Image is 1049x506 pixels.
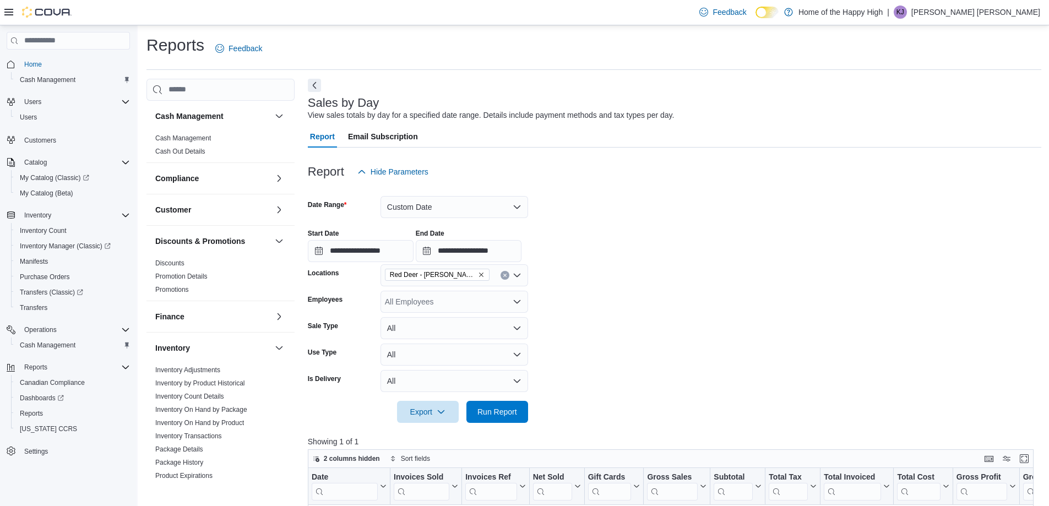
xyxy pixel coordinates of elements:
a: Manifests [15,255,52,268]
span: Purchase Orders [20,273,70,281]
span: Transfers [15,301,130,314]
a: Inventory Adjustments [155,366,220,374]
button: Reports [2,360,134,375]
button: Inventory [273,341,286,355]
button: Invoices Sold [394,472,458,500]
h3: Cash Management [155,111,224,122]
h3: Sales by Day [308,96,379,110]
a: Dashboards [15,391,68,405]
button: Users [11,110,134,125]
button: Catalog [2,155,134,170]
h3: Compliance [155,173,199,184]
input: Dark Mode [756,7,779,18]
span: Report [310,126,335,148]
div: Subtotal [714,472,753,500]
a: Home [20,58,46,71]
span: Email Subscription [348,126,418,148]
span: Purchase Orders [15,270,130,284]
button: Open list of options [513,297,521,306]
span: Inventory On Hand by Product [155,418,244,427]
button: Remove Red Deer - Bower Place - Fire & Flower from selection in this group [478,271,485,278]
span: Inventory [24,211,51,220]
span: Users [15,111,130,124]
a: Cash Management [15,339,80,352]
button: Inventory [20,209,56,222]
button: Catalog [20,156,51,169]
span: Washington CCRS [15,422,130,436]
span: Run Report [477,406,517,417]
a: Cash Out Details [155,148,205,155]
button: Run Report [466,401,528,423]
span: Promotion Details [155,272,208,281]
div: Total Tax [769,472,808,500]
button: Cash Management [273,110,286,123]
button: Display options [1000,452,1013,465]
div: Gift Cards [588,472,631,483]
a: Transfers [15,301,52,314]
a: Feedback [695,1,751,23]
div: Date [312,472,378,500]
button: Customer [155,204,270,215]
div: View sales totals by day for a specified date range. Details include payment methods and tax type... [308,110,675,121]
a: Cash Management [15,73,80,86]
a: Users [15,111,41,124]
button: Net Sold [532,472,580,500]
a: Cash Management [155,134,211,142]
a: Transfers (Classic) [11,285,134,300]
div: Kennedy Jones [894,6,907,19]
button: All [381,344,528,366]
button: [US_STATE] CCRS [11,421,134,437]
span: Users [20,95,130,108]
button: Inventory [2,208,134,223]
div: Subtotal [714,472,753,483]
a: Product Expirations [155,472,213,480]
button: Operations [2,322,134,338]
button: 2 columns hidden [308,452,384,465]
span: Dashboards [20,394,64,402]
div: Invoices Ref [465,472,517,500]
div: Invoices Sold [394,472,449,500]
button: Keyboard shortcuts [982,452,996,465]
span: Manifests [20,257,48,266]
a: Feedback [211,37,267,59]
a: Promotions [155,286,189,293]
button: Total Tax [769,472,817,500]
a: Inventory Count [15,224,71,237]
button: Invoices Ref [465,472,525,500]
span: My Catalog (Beta) [20,189,73,198]
button: Canadian Compliance [11,375,134,390]
label: Start Date [308,229,339,238]
div: Date [312,472,378,483]
span: Customers [20,133,130,146]
span: Inventory Count Details [155,392,224,401]
a: Inventory On Hand by Product [155,419,244,427]
button: Finance [155,311,270,322]
span: Transfers [20,303,47,312]
button: Customer [273,203,286,216]
span: Cash Management [20,75,75,84]
span: Discounts [155,259,184,268]
a: Inventory Count Details [155,393,224,400]
label: Locations [308,269,339,278]
h3: Inventory [155,342,190,353]
button: Gift Cards [588,472,640,500]
div: Gross Profit [956,472,1007,483]
p: | [887,6,889,19]
span: Users [24,97,41,106]
span: Customers [24,136,56,145]
button: Subtotal [714,472,762,500]
a: Package History [155,459,203,466]
span: Inventory Transactions [155,432,222,440]
button: Discounts & Promotions [155,236,270,247]
span: Operations [24,325,57,334]
p: Showing 1 of 1 [308,436,1041,447]
a: Inventory Manager (Classic) [11,238,134,254]
span: Inventory Manager (Classic) [15,240,130,253]
span: Operations [20,323,130,336]
span: My Catalog (Classic) [15,171,130,184]
span: Home [20,57,130,71]
button: Total Cost [897,472,949,500]
span: Cash Management [155,134,211,143]
div: Total Cost [897,472,940,500]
